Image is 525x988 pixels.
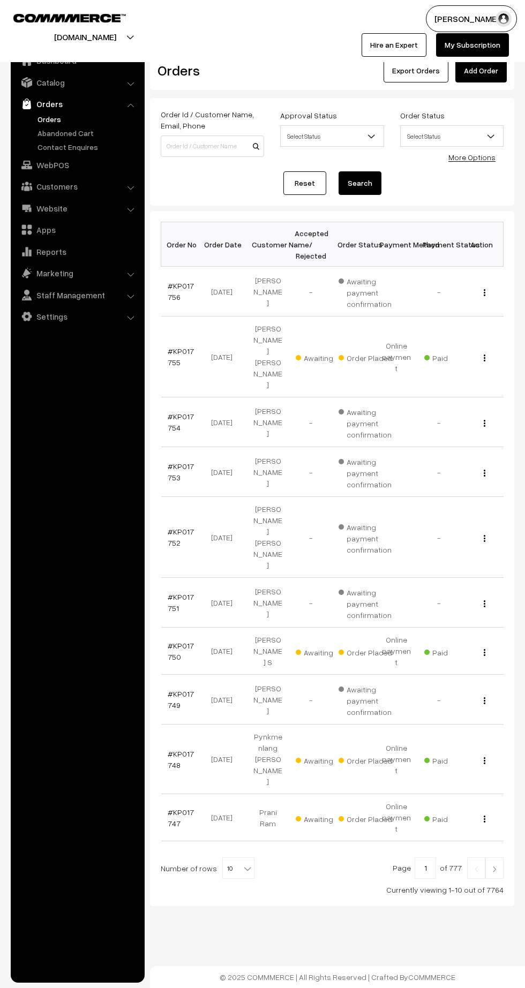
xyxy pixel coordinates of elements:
[424,811,478,825] span: Paid
[455,59,507,82] a: Add Order
[339,681,392,718] span: Awaiting payment confirmation
[168,462,194,482] a: #KP017753
[13,155,141,175] a: WebPOS
[339,584,392,621] span: Awaiting payment confirmation
[246,675,289,725] td: [PERSON_NAME]
[484,816,485,823] img: Menu
[375,628,418,675] td: Online payment
[484,697,485,704] img: Menu
[246,578,289,628] td: [PERSON_NAME]
[204,222,246,267] th: Order Date
[289,397,332,447] td: -
[246,628,289,675] td: [PERSON_NAME] S
[400,125,504,147] span: Select Status
[296,644,349,658] span: Awaiting
[484,289,485,296] img: Menu
[246,447,289,497] td: [PERSON_NAME]
[168,592,194,613] a: #KP017751
[168,808,194,828] a: #KP017747
[289,578,332,628] td: -
[484,600,485,607] img: Menu
[289,222,332,267] th: Accepted / Rejected
[424,350,478,364] span: Paid
[418,675,461,725] td: -
[496,11,512,27] img: user
[426,5,517,32] button: [PERSON_NAME]
[484,420,485,427] img: Menu
[204,316,246,397] td: [DATE]
[418,397,461,447] td: -
[418,222,461,267] th: Payment Status
[401,127,503,146] span: Select Status
[168,527,194,547] a: #KP017752
[246,397,289,447] td: [PERSON_NAME]
[222,857,254,879] span: 10
[161,109,264,131] label: Order Id / Customer Name, Email, Phone
[204,578,246,628] td: [DATE]
[339,273,392,310] span: Awaiting payment confirmation
[161,863,217,874] span: Number of rows
[13,94,141,114] a: Orders
[281,127,383,146] span: Select Status
[157,62,263,79] h2: Orders
[339,519,392,555] span: Awaiting payment confirmation
[339,811,392,825] span: Order Placed
[168,689,194,710] a: #KP017749
[246,222,289,267] th: Customer Name
[168,749,194,770] a: #KP017748
[440,863,462,872] span: of 777
[204,675,246,725] td: [DATE]
[424,752,478,766] span: Paid
[13,11,107,24] a: COMMMERCE
[484,355,485,361] img: Menu
[168,641,194,661] a: #KP017750
[375,222,418,267] th: Payment Method
[289,675,332,725] td: -
[471,866,481,872] img: Left
[280,125,384,147] span: Select Status
[204,267,246,316] td: [DATE]
[204,497,246,578] td: [DATE]
[418,447,461,497] td: -
[484,757,485,764] img: Menu
[35,127,141,139] a: Abandoned Cart
[384,59,448,82] button: Export Orders
[13,73,141,92] a: Catalog
[13,199,141,218] a: Website
[339,404,392,440] span: Awaiting payment confirmation
[168,281,194,301] a: #KP017756
[436,33,509,57] a: My Subscription
[408,972,455,982] a: COMMMERCE
[35,141,141,153] a: Contact Enquires
[17,24,154,50] button: [DOMAIN_NAME]
[246,725,289,794] td: Pynkmenlang [PERSON_NAME]
[204,725,246,794] td: [DATE]
[161,884,504,895] div: Currently viewing 1-10 out of 7764
[448,153,496,162] a: More Options
[35,114,141,125] a: Orders
[296,752,349,766] span: Awaiting
[339,350,392,364] span: Order Placed
[13,285,141,305] a: Staff Management
[375,316,418,397] td: Online payment
[246,316,289,397] td: [PERSON_NAME] [PERSON_NAME]
[339,644,392,658] span: Order Placed
[161,222,204,267] th: Order No
[362,33,426,57] a: Hire an Expert
[490,866,499,872] img: Right
[339,752,392,766] span: Order Placed
[246,267,289,316] td: [PERSON_NAME]
[168,412,194,432] a: #KP017754
[484,470,485,477] img: Menu
[13,14,126,22] img: COMMMERCE
[204,397,246,447] td: [DATE]
[289,447,332,497] td: -
[13,220,141,239] a: Apps
[393,863,411,872] span: Page
[375,794,418,841] td: Online payment
[461,222,504,267] th: Action
[168,346,194,367] a: #KP017755
[283,171,326,195] a: Reset
[13,263,141,283] a: Marketing
[418,497,461,578] td: -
